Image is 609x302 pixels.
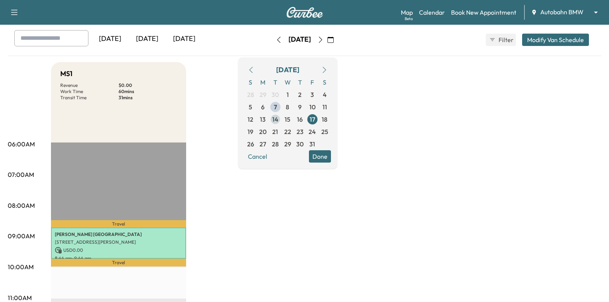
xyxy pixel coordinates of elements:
[297,115,303,124] span: 16
[269,76,282,88] span: T
[51,220,186,227] p: Travel
[119,88,177,95] p: 60 mins
[271,90,279,99] span: 30
[260,139,266,149] span: 27
[309,127,316,136] span: 24
[272,139,279,149] span: 28
[129,30,166,48] div: [DATE]
[51,259,186,266] p: Travel
[286,7,323,18] img: Curbee Logo
[92,30,129,48] div: [DATE]
[319,76,331,88] span: S
[322,115,327,124] span: 18
[540,8,584,17] span: Autobahn BMW
[288,35,311,44] div: [DATE]
[60,68,73,79] h5: MS1
[274,102,277,112] span: 7
[260,90,266,99] span: 29
[8,201,35,210] p: 08:00AM
[284,139,291,149] span: 29
[260,115,266,124] span: 13
[419,8,445,17] a: Calendar
[323,90,327,99] span: 4
[322,102,327,112] span: 11
[298,102,302,112] span: 9
[247,90,254,99] span: 28
[309,150,331,163] button: Done
[451,8,516,17] a: Book New Appointment
[257,76,269,88] span: M
[298,90,302,99] span: 2
[276,64,299,75] div: [DATE]
[272,127,278,136] span: 21
[522,34,589,46] button: Modify Van Schedule
[309,139,315,149] span: 31
[306,76,319,88] span: F
[55,239,182,245] p: [STREET_ADDRESS][PERSON_NAME]
[310,115,315,124] span: 17
[284,127,291,136] span: 22
[282,76,294,88] span: W
[248,115,253,124] span: 12
[60,82,119,88] p: Revenue
[296,139,304,149] span: 30
[294,76,306,88] span: T
[119,95,177,101] p: 31 mins
[321,127,328,136] span: 25
[309,102,316,112] span: 10
[119,82,177,88] p: $ 0.00
[486,34,516,46] button: Filter
[259,127,266,136] span: 20
[244,150,271,163] button: Cancel
[244,76,257,88] span: S
[166,30,203,48] div: [DATE]
[55,231,182,238] p: [PERSON_NAME] [GEOGRAPHIC_DATA]
[8,170,34,179] p: 07:00AM
[60,95,119,101] p: Transit Time
[285,115,290,124] span: 15
[272,115,278,124] span: 14
[287,90,289,99] span: 1
[249,102,252,112] span: 5
[297,127,304,136] span: 23
[8,231,35,241] p: 09:00AM
[310,90,314,99] span: 3
[248,127,253,136] span: 19
[55,255,182,261] p: 8:44 am - 9:44 am
[55,247,182,254] p: USD 0.00
[401,8,413,17] a: MapBeta
[286,102,289,112] span: 8
[261,102,265,112] span: 6
[405,16,413,22] div: Beta
[247,139,254,149] span: 26
[499,35,512,44] span: Filter
[8,139,35,149] p: 06:00AM
[60,88,119,95] p: Work Time
[8,262,34,271] p: 10:00AM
